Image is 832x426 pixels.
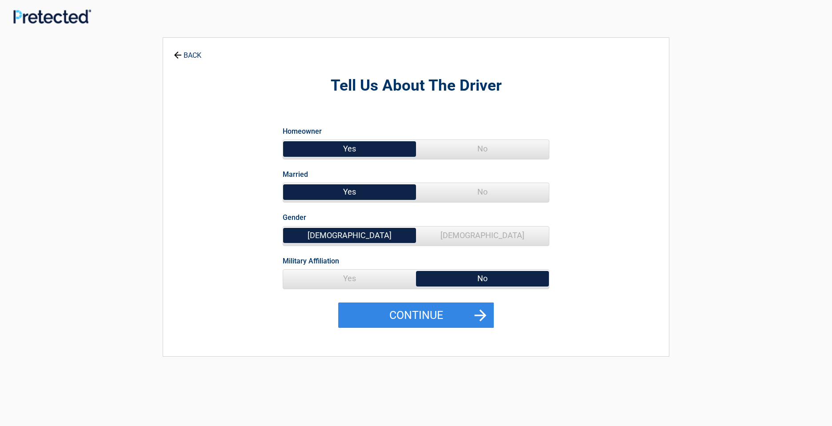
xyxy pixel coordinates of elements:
[283,125,322,137] label: Homeowner
[416,183,549,201] span: No
[283,183,416,201] span: Yes
[416,140,549,158] span: No
[283,270,416,287] span: Yes
[416,270,549,287] span: No
[416,227,549,244] span: [DEMOGRAPHIC_DATA]
[283,227,416,244] span: [DEMOGRAPHIC_DATA]
[283,140,416,158] span: Yes
[283,211,306,223] label: Gender
[212,76,620,96] h2: Tell Us About The Driver
[283,255,339,267] label: Military Affiliation
[13,9,91,24] img: Main Logo
[338,303,494,328] button: Continue
[283,168,308,180] label: Married
[172,44,203,59] a: BACK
